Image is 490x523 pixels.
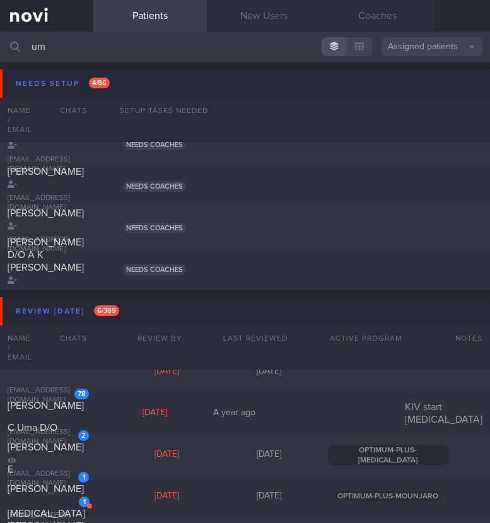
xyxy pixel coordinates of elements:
[79,497,90,507] div: 1
[218,366,320,377] div: [DATE]
[123,223,186,233] span: Needs coaches
[13,75,113,92] div: Needs setup
[328,445,448,466] span: OPTIMUM-PLUS-[MEDICAL_DATA]
[8,155,89,174] div: [EMAIL_ADDRESS][DOMAIN_NAME]
[78,430,89,441] div: 2
[382,37,482,56] button: Assigned patients
[112,326,207,351] div: Review By
[74,389,89,399] div: 78
[303,326,429,351] div: Active Program
[115,366,218,377] div: [DATE]
[112,98,490,123] div: Setup tasks needed
[8,237,84,273] span: [PERSON_NAME] D/O A K [PERSON_NAME]
[123,139,186,150] span: Needs coaches
[43,326,93,351] div: Chats
[195,408,274,419] div: A year ago
[8,167,84,177] span: [PERSON_NAME]
[448,326,490,351] div: Notes
[43,98,93,123] div: Chats
[8,423,84,452] span: C Uma D/O [PERSON_NAME]
[123,181,186,192] span: Needs coaches
[78,472,89,483] div: 1
[123,264,186,275] span: Needs coaches
[89,78,110,88] span: 4 / 86
[334,491,441,502] span: OPTIMUM-PLUS-MOUNJARO
[115,408,195,419] div: [DATE]
[115,491,218,502] div: [DATE]
[8,401,84,411] span: [PERSON_NAME]
[13,303,122,320] div: Review [DATE]
[115,449,218,461] div: [DATE]
[218,449,320,461] div: [DATE]
[8,464,84,494] span: E [PERSON_NAME]
[94,305,119,316] span: 6 / 389
[207,326,303,351] div: Last Reviewed
[8,194,89,213] div: [EMAIL_ADDRESS][DOMAIN_NAME]
[218,491,320,502] div: [DATE]
[397,401,490,426] div: KIV start [MEDICAL_DATA]
[8,208,84,218] span: [PERSON_NAME]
